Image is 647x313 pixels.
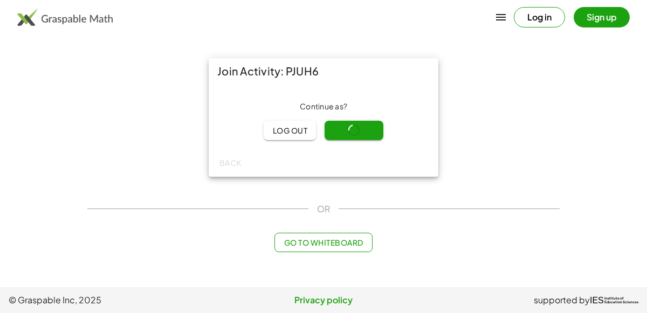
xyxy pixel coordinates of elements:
button: Go to Whiteboard [274,233,372,252]
a: IESInstitute ofEducation Sciences [590,294,638,307]
a: Privacy policy [218,294,428,307]
div: Continue as ? [217,101,430,112]
span: Go to Whiteboard [284,238,363,247]
button: Sign up [574,7,630,27]
span: supported by [534,294,590,307]
div: Join Activity: PJUH6 [209,58,438,84]
span: © Graspable Inc, 2025 [9,294,218,307]
button: Log out [264,121,316,140]
span: Log out [272,126,307,135]
span: IES [590,295,604,305]
button: Log in [514,7,565,27]
span: OR [317,203,330,215]
span: Institute of Education Sciences [604,297,638,304]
